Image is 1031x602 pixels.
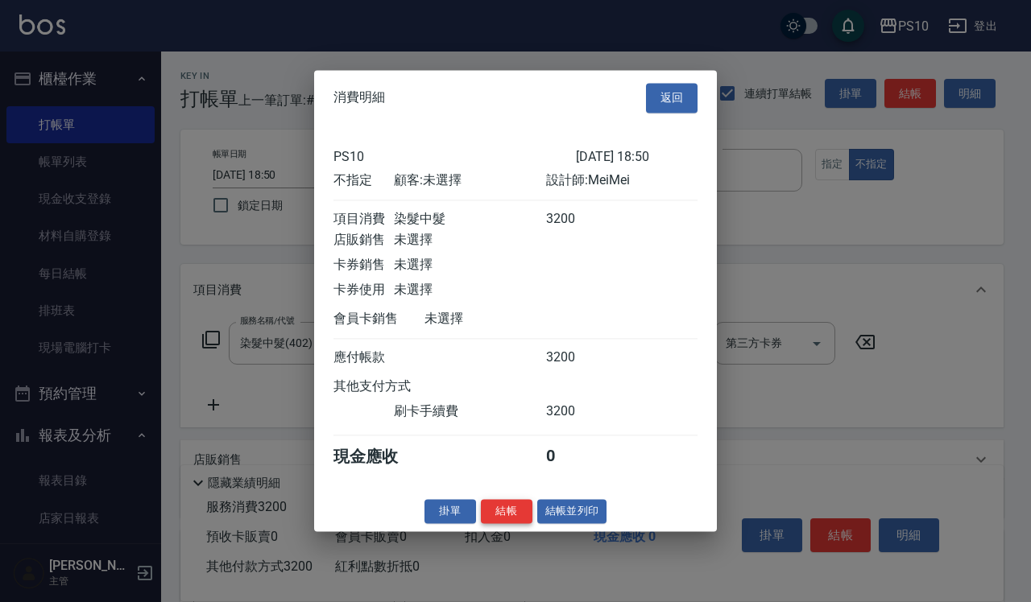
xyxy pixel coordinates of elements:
span: 消費明細 [333,90,385,106]
div: 店販銷售 [333,232,394,249]
div: 未選擇 [394,282,545,299]
div: 其他支付方式 [333,378,455,395]
div: 設計師: MeiMei [546,172,698,189]
div: 卡券銷售 [333,257,394,274]
button: 結帳並列印 [537,499,607,524]
button: 掛單 [424,499,476,524]
div: 3200 [546,349,607,366]
div: 染髮中髮 [394,211,545,228]
div: 未選擇 [394,257,545,274]
button: 返回 [646,83,698,113]
div: 不指定 [333,172,394,189]
div: 0 [546,446,607,468]
div: 未選擇 [394,232,545,249]
div: 3200 [546,403,607,420]
div: [DATE] 18:50 [576,149,698,164]
div: 現金應收 [333,446,424,468]
button: 結帳 [481,499,532,524]
div: 3200 [546,211,607,228]
div: 項目消費 [333,211,394,228]
div: 刷卡手續費 [394,403,545,420]
div: 顧客: 未選擇 [394,172,545,189]
div: 卡券使用 [333,282,394,299]
div: 未選擇 [424,311,576,328]
div: PS10 [333,149,576,164]
div: 會員卡銷售 [333,311,424,328]
div: 應付帳款 [333,349,394,366]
